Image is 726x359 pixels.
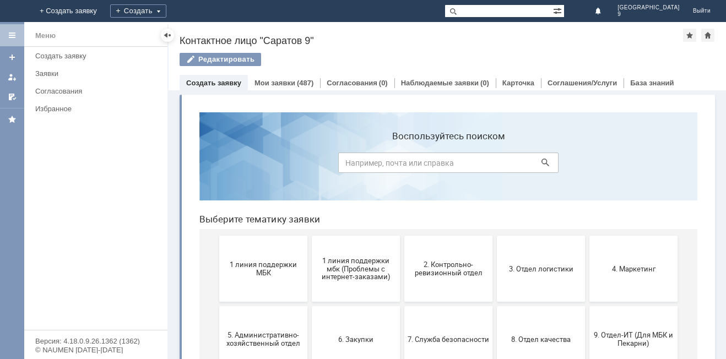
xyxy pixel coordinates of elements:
[306,203,394,269] button: 8. Отдел качества
[401,79,479,87] a: Наблюдаемые заявки
[31,65,165,82] a: Заявки
[3,48,21,66] a: Создать заявку
[254,79,295,87] a: Мои заявки
[35,29,56,42] div: Меню
[214,273,302,339] button: Отдел-ИТ (Офис)
[480,79,489,87] div: (0)
[379,79,388,87] div: (0)
[297,79,313,87] div: (487)
[306,273,394,339] button: Финансовый отдел
[110,4,166,18] div: Создать
[29,203,117,269] button: 5. Административно-хозяйственный отдел
[31,83,165,100] a: Согласования
[124,298,206,314] span: Отдел-ИТ (Битрикс24 и CRM)
[35,52,161,60] div: Создать заявку
[32,302,113,310] span: Бухгалтерия (для мбк)
[214,203,302,269] button: 7. Служба безопасности
[217,157,299,173] span: 2. Контрольно-ревизионный отдел
[29,273,117,339] button: Бухгалтерия (для мбк)
[310,302,391,310] span: Финансовый отдел
[32,157,113,173] span: 1 линия поддержки МБК
[35,346,156,353] div: © NAUMEN [DATE]-[DATE]
[35,69,161,78] div: Заявки
[31,47,165,64] a: Создать заявку
[617,11,680,18] span: 9
[402,302,484,310] span: Франчайзинг
[35,87,161,95] div: Согласования
[306,132,394,198] button: 3. Отдел логистики
[310,231,391,240] span: 8. Отдел качества
[161,29,174,42] div: Скрыть меню
[617,4,680,11] span: [GEOGRAPHIC_DATA]
[29,132,117,198] button: 1 линия поддержки МБК
[683,29,696,42] div: Добавить в избранное
[399,273,487,339] button: Франчайзинг
[124,231,206,240] span: 6. Закупки
[402,161,484,169] span: 4. Маркетинг
[310,161,391,169] span: 3. Отдел логистики
[180,35,683,46] div: Контактное лицо "Саратов 9"
[217,302,299,310] span: Отдел-ИТ (Офис)
[553,5,564,15] span: Расширенный поиск
[148,27,368,38] label: Воспользуйтесь поиском
[402,227,484,244] span: 9. Отдел-ИТ (Для МБК и Пекарни)
[630,79,674,87] a: База знаний
[121,273,209,339] button: Отдел-ИТ (Битрикс24 и CRM)
[121,132,209,198] button: 1 линия поддержки мбк (Проблемы с интернет-заказами)
[327,79,377,87] a: Согласования
[124,153,206,177] span: 1 линия поддержки мбк (Проблемы с интернет-заказами)
[3,68,21,86] a: Мои заявки
[399,132,487,198] button: 4. Маркетинг
[35,105,149,113] div: Избранное
[548,79,617,87] a: Соглашения/Услуги
[214,132,302,198] button: 2. Контрольно-ревизионный отдел
[9,110,507,121] header: Выберите тематику заявки
[121,203,209,269] button: 6. Закупки
[148,49,368,69] input: Например, почта или справка
[701,29,714,42] div: Сделать домашней страницей
[502,79,534,87] a: Карточка
[399,203,487,269] button: 9. Отдел-ИТ (Для МБК и Пекарни)
[35,338,156,345] div: Версия: 4.18.0.9.26.1362 (1362)
[217,231,299,240] span: 7. Служба безопасности
[32,227,113,244] span: 5. Административно-хозяйственный отдел
[186,79,241,87] a: Создать заявку
[3,88,21,106] a: Мои согласования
